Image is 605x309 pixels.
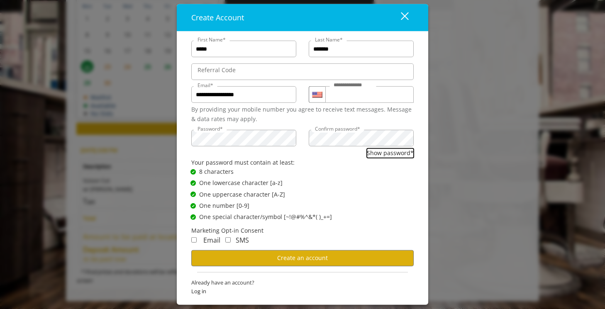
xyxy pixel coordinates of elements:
[193,66,240,75] label: Referral Code
[199,212,332,221] span: One special character/symbol [~!@#%^&*( )_+=]
[191,287,414,296] span: Log in
[191,86,296,103] input: Email
[199,201,249,210] span: One number [0-9]
[191,278,414,287] span: Already have an account?
[391,12,408,24] div: close dialog
[192,202,195,209] span: ✔
[192,191,195,198] span: ✔
[193,125,227,133] label: Password*
[236,236,249,245] span: SMS
[191,41,296,57] input: FirstName
[199,167,234,176] span: 8 characters
[191,105,414,124] div: By providing your mobile number you agree to receive text messages. Message & data rates may apply.
[311,36,347,44] label: Last Name*
[309,41,414,57] input: Lastname
[203,236,220,245] span: Email
[311,125,364,133] label: Confirm password*
[191,237,197,243] input: Receive Marketing Email
[191,12,244,22] span: Create Account
[191,226,414,235] div: Marketing Opt-in Consent
[277,254,328,262] span: Create an account
[192,214,195,220] span: ✔
[191,250,414,266] button: Create an account
[191,130,296,146] input: Password
[192,180,195,186] span: ✔
[385,9,414,26] button: close dialog
[225,237,231,243] input: Receive Marketing SMS
[191,63,414,80] input: ReferralCode
[199,190,285,199] span: One uppercase character [A-Z]
[193,81,217,89] label: Email*
[199,178,283,187] span: One lowercase character [a-z]
[309,130,414,146] input: ConfirmPassword
[191,158,414,167] div: Your password must contain at least:
[193,36,230,44] label: First Name*
[192,168,195,175] span: ✔
[309,86,325,103] div: Country
[367,148,414,158] button: Show password*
